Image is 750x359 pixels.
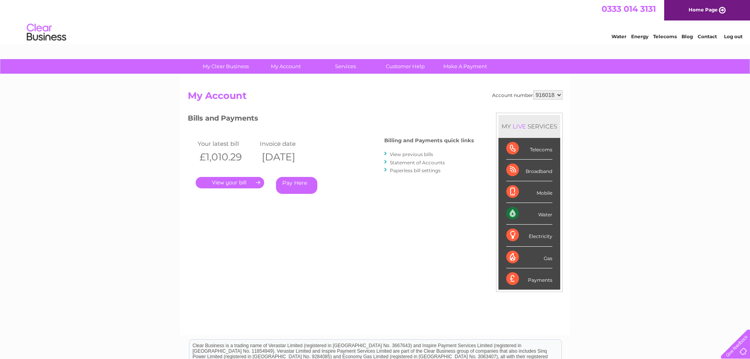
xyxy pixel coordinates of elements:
[653,33,677,39] a: Telecoms
[681,33,693,39] a: Blog
[373,59,438,74] a: Customer Help
[196,138,258,149] td: Your latest bill
[611,33,626,39] a: Water
[506,225,552,246] div: Electricity
[384,138,474,143] h4: Billing and Payments quick links
[313,59,378,74] a: Services
[724,33,743,39] a: Log out
[506,181,552,203] div: Mobile
[390,151,433,157] a: View previous bills
[193,59,258,74] a: My Clear Business
[196,177,264,188] a: .
[631,33,648,39] a: Energy
[506,160,552,181] div: Broadband
[26,20,67,45] img: logo.png
[390,160,445,166] a: Statement of Accounts
[433,59,498,74] a: Make A Payment
[602,4,656,14] a: 0333 014 3131
[196,149,258,165] th: £1,010.29
[506,268,552,290] div: Payments
[276,177,317,194] a: Pay Here
[253,59,318,74] a: My Account
[188,113,474,126] h3: Bills and Payments
[189,4,561,38] div: Clear Business is a trading name of Verastar Limited (registered in [GEOGRAPHIC_DATA] No. 3667643...
[492,90,563,100] div: Account number
[506,138,552,160] div: Telecoms
[188,90,563,105] h2: My Account
[258,149,320,165] th: [DATE]
[511,123,528,130] div: LIVE
[258,138,320,149] td: Invoice date
[506,203,552,225] div: Water
[498,115,560,138] div: MY SERVICES
[390,167,441,173] a: Paperless bill settings
[506,247,552,268] div: Gas
[698,33,717,39] a: Contact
